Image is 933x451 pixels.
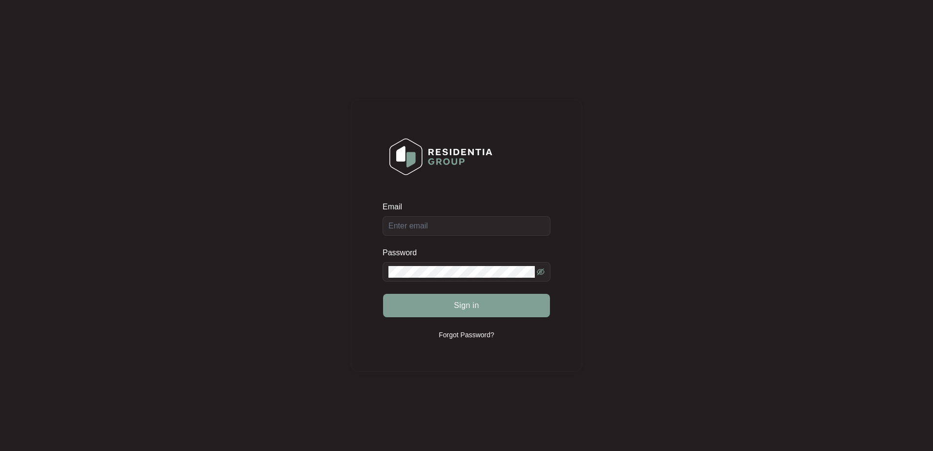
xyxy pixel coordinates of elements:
[454,300,479,311] span: Sign in
[439,330,494,340] p: Forgot Password?
[383,132,499,182] img: Login Logo
[383,248,424,258] label: Password
[383,216,550,236] input: Email
[388,266,535,278] input: Password
[537,268,545,276] span: eye-invisible
[383,294,550,317] button: Sign in
[383,202,409,212] label: Email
